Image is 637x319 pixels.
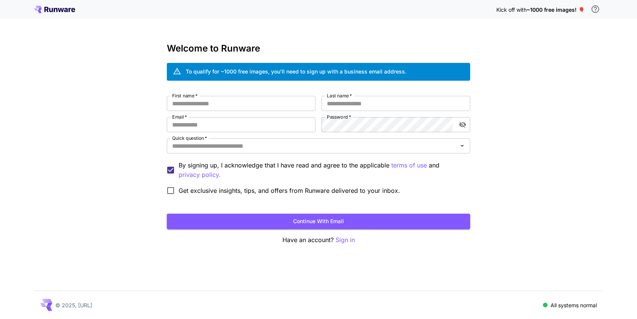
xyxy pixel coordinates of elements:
label: Quick question [172,135,207,141]
label: First name [172,92,198,99]
button: toggle password visibility [456,118,469,131]
span: Kick off with [496,6,527,13]
label: Last name [327,92,352,99]
label: Password [327,114,351,120]
p: All systems normal [551,301,597,309]
button: By signing up, I acknowledge that I have read and agree to the applicable and privacy policy. [391,161,427,170]
button: Open [457,141,468,151]
p: Have an account? [167,235,470,245]
button: By signing up, I acknowledge that I have read and agree to the applicable terms of use and [179,170,221,180]
button: In order to qualify for free credit, you need to sign up with a business email address and click ... [588,2,603,17]
button: Continue with email [167,214,470,229]
p: terms of use [391,161,427,170]
h3: Welcome to Runware [167,43,470,54]
p: By signing up, I acknowledge that I have read and agree to the applicable and [179,161,464,180]
p: © 2025, [URL] [55,301,92,309]
div: To qualify for ~1000 free images, you’ll need to sign up with a business email address. [186,67,406,75]
span: Get exclusive insights, tips, and offers from Runware delivered to your inbox. [179,186,400,195]
p: privacy policy. [179,170,221,180]
button: Sign in [336,235,355,245]
span: ~1000 free images! 🎈 [527,6,585,13]
label: Email [172,114,187,120]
